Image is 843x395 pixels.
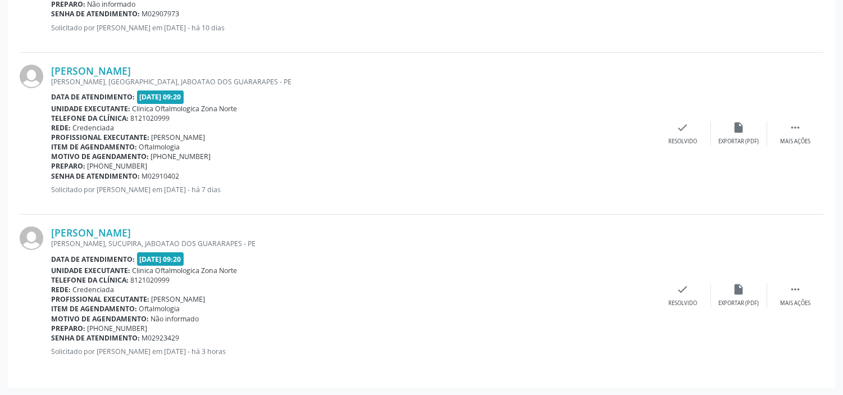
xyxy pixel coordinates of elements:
i: insert_drive_file [733,121,745,134]
b: Preparo: [51,161,85,171]
div: Resolvido [668,299,697,307]
div: Exportar (PDF) [719,299,759,307]
p: Solicitado por [PERSON_NAME] em [DATE] - há 10 dias [51,23,655,33]
span: [PERSON_NAME] [152,133,206,142]
div: Exportar (PDF) [719,138,759,146]
b: Item de agendamento: [51,304,137,314]
span: [DATE] 09:20 [137,90,184,103]
a: [PERSON_NAME] [51,65,131,77]
b: Senha de atendimento: [51,9,140,19]
span: Credenciada [73,123,115,133]
p: Solicitado por [PERSON_NAME] em [DATE] - há 7 dias [51,185,655,194]
i: check [677,283,689,296]
span: [PHONE_NUMBER] [88,161,148,171]
img: img [20,65,43,88]
div: Resolvido [668,138,697,146]
b: Unidade executante: [51,104,130,113]
b: Data de atendimento: [51,255,135,264]
i: insert_drive_file [733,283,745,296]
span: 8121020999 [131,275,170,285]
b: Rede: [51,285,71,294]
span: Clinica Oftalmologica Zona Norte [133,266,238,275]
b: Motivo de agendamento: [51,152,149,161]
span: 8121020999 [131,113,170,123]
span: Clinica Oftalmologica Zona Norte [133,104,238,113]
p: Solicitado por [PERSON_NAME] em [DATE] - há 3 horas [51,347,655,356]
b: Telefone da clínica: [51,113,129,123]
b: Profissional executante: [51,133,149,142]
img: img [20,226,43,250]
b: Data de atendimento: [51,92,135,102]
div: Mais ações [780,299,810,307]
b: Item de agendamento: [51,142,137,152]
i:  [789,283,801,296]
span: [DATE] 09:20 [137,252,184,265]
b: Profissional executante: [51,294,149,304]
i:  [789,121,801,134]
span: Oftalmologia [139,304,180,314]
span: [PHONE_NUMBER] [151,152,211,161]
b: Unidade executante: [51,266,130,275]
span: M02907973 [142,9,180,19]
b: Senha de atendimento: [51,171,140,181]
b: Motivo de agendamento: [51,314,149,324]
span: Credenciada [73,285,115,294]
i: check [677,121,689,134]
span: M02923429 [142,333,180,343]
span: Não informado [151,314,199,324]
b: Telefone da clínica: [51,275,129,285]
span: M02910402 [142,171,180,181]
span: [PERSON_NAME] [152,294,206,304]
b: Rede: [51,123,71,133]
span: Oftalmologia [139,142,180,152]
a: [PERSON_NAME] [51,226,131,239]
b: Preparo: [51,324,85,333]
b: Senha de atendimento: [51,333,140,343]
span: [PHONE_NUMBER] [88,324,148,333]
div: [PERSON_NAME], [GEOGRAPHIC_DATA], JABOATAO DOS GUARARAPES - PE [51,77,655,87]
div: Mais ações [780,138,810,146]
div: [PERSON_NAME], SUCUPIRA, JABOATAO DOS GUARARAPES - PE [51,239,655,248]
